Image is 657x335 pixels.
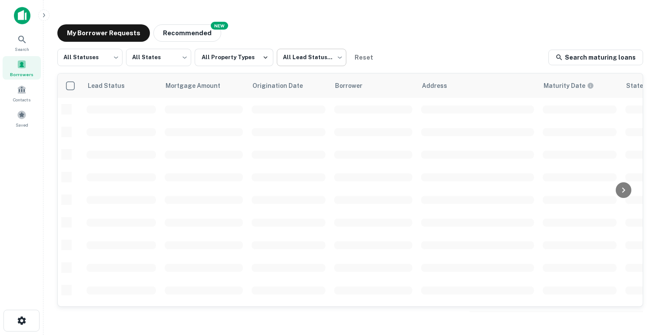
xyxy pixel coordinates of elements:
[13,96,30,103] span: Contacts
[544,81,585,90] h6: Maturity Date
[350,49,378,66] button: Reset
[247,74,330,98] th: Origination Date
[422,80,458,91] span: Address
[330,74,417,98] th: Borrower
[126,46,191,69] div: All States
[87,80,136,91] span: Lead Status
[614,265,657,307] iframe: Chat Widget
[211,22,228,30] div: NEW
[544,81,594,90] div: Maturity dates displayed may be estimated. Please contact the lender for the most accurate maturi...
[153,24,221,42] button: Recommended
[160,74,247,98] th: Mortgage Amount
[3,31,41,54] a: Search
[252,80,314,91] span: Origination Date
[195,49,273,66] button: All Property Types
[548,50,643,65] a: Search maturing loans
[82,74,160,98] th: Lead Status
[57,24,150,42] button: My Borrower Requests
[538,74,621,98] th: Maturity dates displayed may be estimated. Please contact the lender for the most accurate maturi...
[3,81,41,105] a: Contacts
[277,46,346,69] div: All Lead Statuses
[166,80,232,91] span: Mortgage Amount
[10,71,33,78] span: Borrowers
[16,121,28,128] span: Saved
[15,46,29,53] span: Search
[57,46,123,69] div: All Statuses
[14,7,30,24] img: capitalize-icon.png
[335,80,374,91] span: Borrower
[626,80,654,91] span: State
[544,81,605,90] span: Maturity dates displayed may be estimated. Please contact the lender for the most accurate maturi...
[3,56,41,80] a: Borrowers
[3,107,41,130] a: Saved
[417,74,538,98] th: Address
